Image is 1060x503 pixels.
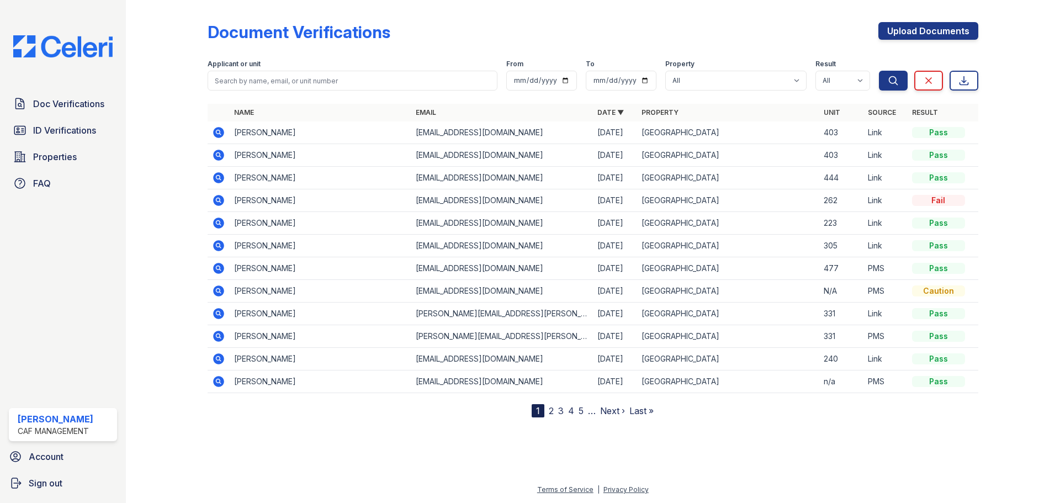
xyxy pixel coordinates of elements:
[33,177,51,190] span: FAQ
[230,144,411,167] td: [PERSON_NAME]
[549,405,554,416] a: 2
[824,108,840,117] a: Unit
[9,119,117,141] a: ID Verifications
[230,167,411,189] td: [PERSON_NAME]
[411,144,593,167] td: [EMAIL_ADDRESS][DOMAIN_NAME]
[863,121,908,144] td: Link
[416,108,436,117] a: Email
[568,405,574,416] a: 4
[9,93,117,115] a: Doc Verifications
[593,144,637,167] td: [DATE]
[411,212,593,235] td: [EMAIL_ADDRESS][DOMAIN_NAME]
[33,97,104,110] span: Doc Verifications
[29,476,62,490] span: Sign out
[819,257,863,280] td: 477
[863,189,908,212] td: Link
[912,127,965,138] div: Pass
[642,108,679,117] a: Property
[863,325,908,348] td: PMS
[819,303,863,325] td: 331
[411,121,593,144] td: [EMAIL_ADDRESS][DOMAIN_NAME]
[208,22,390,42] div: Document Verifications
[597,108,624,117] a: Date ▼
[637,257,819,280] td: [GEOGRAPHIC_DATA]
[912,108,938,117] a: Result
[4,472,121,494] a: Sign out
[912,376,965,387] div: Pass
[411,370,593,393] td: [EMAIL_ADDRESS][DOMAIN_NAME]
[597,485,600,494] div: |
[593,325,637,348] td: [DATE]
[912,331,965,342] div: Pass
[411,257,593,280] td: [EMAIL_ADDRESS][DOMAIN_NAME]
[593,370,637,393] td: [DATE]
[230,348,411,370] td: [PERSON_NAME]
[637,348,819,370] td: [GEOGRAPHIC_DATA]
[9,172,117,194] a: FAQ
[637,189,819,212] td: [GEOGRAPHIC_DATA]
[230,370,411,393] td: [PERSON_NAME]
[863,257,908,280] td: PMS
[603,485,649,494] a: Privacy Policy
[230,189,411,212] td: [PERSON_NAME]
[230,325,411,348] td: [PERSON_NAME]
[208,71,497,91] input: Search by name, email, or unit number
[230,212,411,235] td: [PERSON_NAME]
[411,348,593,370] td: [EMAIL_ADDRESS][DOMAIN_NAME]
[863,235,908,257] td: Link
[863,167,908,189] td: Link
[629,405,654,416] a: Last »
[18,426,93,437] div: CAF Management
[819,370,863,393] td: n/a
[819,348,863,370] td: 240
[637,144,819,167] td: [GEOGRAPHIC_DATA]
[912,353,965,364] div: Pass
[863,348,908,370] td: Link
[593,257,637,280] td: [DATE]
[665,60,695,68] label: Property
[600,405,625,416] a: Next ›
[912,172,965,183] div: Pass
[912,195,965,206] div: Fail
[537,485,593,494] a: Terms of Service
[230,280,411,303] td: [PERSON_NAME]
[912,308,965,319] div: Pass
[532,404,544,417] div: 1
[819,144,863,167] td: 403
[588,404,596,417] span: …
[863,370,908,393] td: PMS
[637,121,819,144] td: [GEOGRAPHIC_DATA]
[637,280,819,303] td: [GEOGRAPHIC_DATA]
[863,212,908,235] td: Link
[411,280,593,303] td: [EMAIL_ADDRESS][DOMAIN_NAME]
[33,150,77,163] span: Properties
[593,303,637,325] td: [DATE]
[819,235,863,257] td: 305
[819,280,863,303] td: N/A
[411,325,593,348] td: [PERSON_NAME][EMAIL_ADDRESS][PERSON_NAME][DOMAIN_NAME]
[4,446,121,468] a: Account
[637,235,819,257] td: [GEOGRAPHIC_DATA]
[33,124,96,137] span: ID Verifications
[558,405,564,416] a: 3
[637,167,819,189] td: [GEOGRAPHIC_DATA]
[579,405,584,416] a: 5
[234,108,254,117] a: Name
[637,212,819,235] td: [GEOGRAPHIC_DATA]
[912,218,965,229] div: Pass
[593,189,637,212] td: [DATE]
[230,303,411,325] td: [PERSON_NAME]
[411,235,593,257] td: [EMAIL_ADDRESS][DOMAIN_NAME]
[819,121,863,144] td: 403
[868,108,896,117] a: Source
[863,144,908,167] td: Link
[819,212,863,235] td: 223
[593,167,637,189] td: [DATE]
[912,285,965,296] div: Caution
[593,348,637,370] td: [DATE]
[586,60,595,68] label: To
[819,325,863,348] td: 331
[819,189,863,212] td: 262
[506,60,523,68] label: From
